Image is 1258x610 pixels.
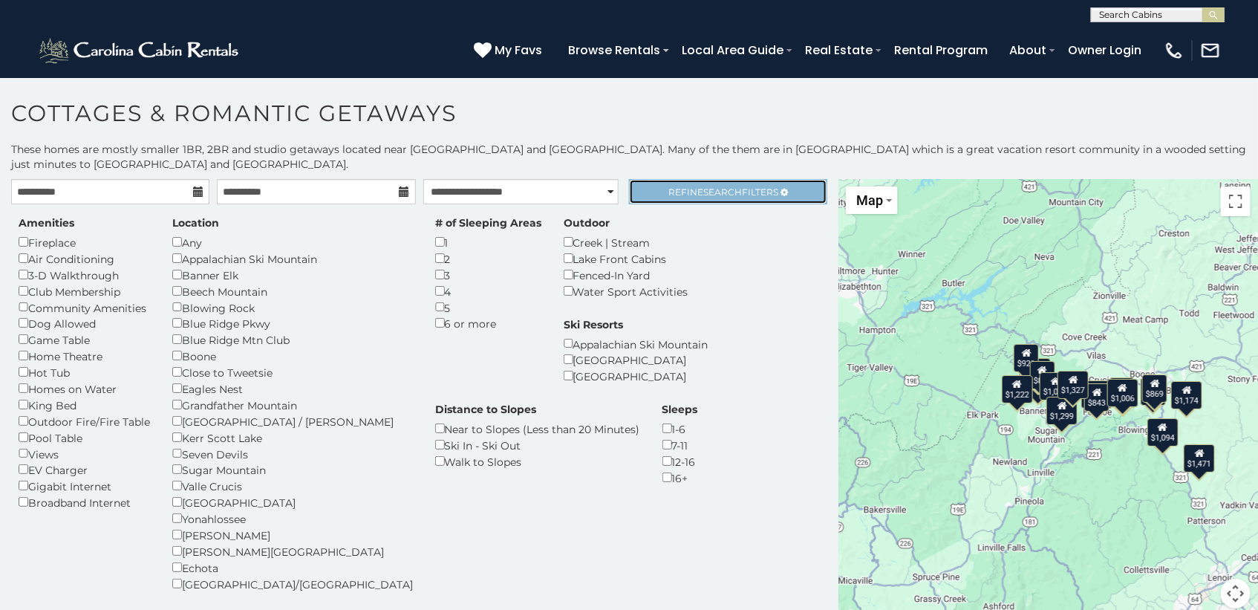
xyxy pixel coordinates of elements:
div: Fenced-In Yard [564,267,688,283]
div: Club Membership [19,283,150,299]
div: 12-16 [662,453,698,470]
div: 7-11 [662,437,698,453]
div: Grandfather Mountain [172,397,413,413]
div: Close to Tweetsie [172,364,413,380]
div: Air Conditioning [19,250,150,267]
div: Appalachian Ski Mountain [564,336,708,352]
img: mail-regular-white.png [1200,40,1221,61]
label: Ski Resorts [564,317,623,332]
div: Appalachian Ski Mountain [172,250,413,267]
button: Change map style [846,186,898,214]
div: Echota [172,559,413,576]
div: $1,327 [1057,371,1089,399]
div: 1-6 [662,421,698,437]
div: $869 [1142,374,1167,403]
div: $523 [1021,359,1046,387]
div: Community Amenities [19,299,150,316]
div: Yonahlossee [172,510,413,527]
div: 3 [435,267,541,283]
label: Location [172,215,219,230]
a: Rental Program [887,37,995,63]
div: $1,174 [1171,381,1202,409]
div: $878 [1109,377,1135,406]
div: Game Table [19,331,150,348]
label: Distance to Slopes [435,402,536,417]
div: $1,471 [1184,444,1215,473]
button: Toggle fullscreen view [1221,186,1251,216]
div: $769 [1026,358,1051,386]
div: $921 [1014,344,1039,372]
a: Owner Login [1060,37,1149,63]
div: Hot Tub [19,364,150,380]
div: Beech Mountain [172,283,413,299]
div: [GEOGRAPHIC_DATA]/[GEOGRAPHIC_DATA] [172,576,413,592]
div: $1,087 [1040,372,1071,400]
div: Eagles Nest [172,380,413,397]
img: White-1-2.png [37,36,243,65]
div: Ski In - Ski Out [435,437,640,453]
div: Walk to Slopes [435,453,640,470]
div: 3-D Walkthrough [19,267,150,283]
div: EV Charger [19,461,150,478]
div: [GEOGRAPHIC_DATA] [172,494,413,510]
div: [GEOGRAPHIC_DATA] [564,368,708,384]
div: $1,222 [1002,375,1033,403]
span: Refine Filters [668,186,778,198]
div: Homes on Water [19,380,150,397]
div: King Bed [19,397,150,413]
div: Banner Elk [172,267,413,283]
div: Dog Allowed [19,315,150,331]
div: Home Theatre [19,348,150,364]
div: 2 [435,250,541,267]
label: Sleeps [662,402,698,417]
img: phone-regular-white.png [1164,40,1184,61]
div: Boone [172,348,413,364]
div: Creek | Stream [564,234,688,250]
span: My Favs [495,41,542,59]
div: 1 [435,234,541,250]
div: $1,094 [1147,418,1179,447]
span: Map [856,192,883,208]
a: Real Estate [798,37,880,63]
div: Any [172,234,413,250]
div: $1,006 [1107,379,1138,407]
div: Outdoor Fire/Fire Table [19,413,150,429]
div: 4 [435,283,541,299]
div: Seven Devils [172,446,413,462]
div: [PERSON_NAME][GEOGRAPHIC_DATA] [172,543,413,559]
div: Views [19,446,150,462]
label: # of Sleeping Areas [435,215,541,230]
div: Fireplace [19,234,150,250]
div: Kerr Scott Lake [172,429,413,446]
label: Outdoor [564,215,610,230]
div: [GEOGRAPHIC_DATA] / [PERSON_NAME] [172,413,413,429]
div: Blowing Rock [172,299,413,316]
a: About [1002,37,1054,63]
div: $843 [1084,383,1109,412]
div: 6 or more [435,315,541,331]
div: $1,062 [1081,380,1112,409]
a: My Favs [474,41,546,60]
div: Valle Crucis [172,478,413,494]
a: RefineSearchFilters [629,179,827,204]
div: $1,299 [1046,397,1078,425]
div: $855 [1141,377,1166,406]
div: [GEOGRAPHIC_DATA] [564,351,708,368]
div: Water Sport Activities [564,283,688,299]
div: Near to Slopes (Less than 20 Minutes) [435,421,640,437]
div: 5 [435,299,541,316]
div: Sugar Mountain [172,461,413,478]
div: Broadband Internet [19,494,150,510]
a: Browse Rentals [561,37,668,63]
div: Blue Ridge Mtn Club [172,331,413,348]
div: Lake Front Cabins [564,250,688,267]
a: Local Area Guide [674,37,791,63]
div: Pool Table [19,429,150,446]
button: Map camera controls [1221,579,1251,609]
label: Amenities [19,215,74,230]
div: Gigabit Internet [19,478,150,494]
span: Search [703,186,742,198]
div: [PERSON_NAME] [172,527,413,543]
div: $896 [1030,361,1055,389]
div: Blue Ridge Pkwy [172,315,413,331]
